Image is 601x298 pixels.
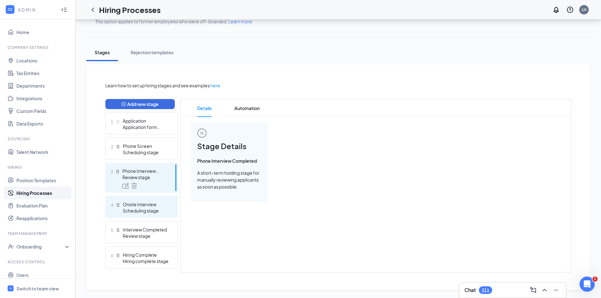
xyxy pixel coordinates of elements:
[16,92,70,105] a: Integrations
[580,277,595,292] iframe: Intercom live chat
[16,199,70,212] a: Evaluation Plan
[7,6,13,13] svg: WorkstreamLogo
[123,258,169,264] div: Hiring complete stage
[99,4,161,15] h1: Hiring Processes
[197,169,262,190] span: A short-term holding stage for manually reviewing applicants as soon as possible.
[116,120,120,124] svg: Drag
[123,226,169,233] div: Interview Completed
[111,143,113,150] span: 2
[110,168,113,175] span: 3
[16,105,70,117] a: Custom Fields
[115,169,120,174] svg: Drag
[18,7,55,13] div: ADMIN
[8,231,69,236] div: Team Management
[93,49,112,56] div: Stages
[9,286,13,290] svg: WorkstreamLogo
[16,67,70,79] a: Tax Entities
[210,82,220,89] a: here
[16,79,70,92] a: Departments
[197,140,262,152] span: Stage Details
[8,45,69,50] div: Company Settings
[16,187,70,199] a: Hiring Processes
[8,259,69,265] div: Access control
[123,118,169,124] div: Application
[16,117,70,130] a: Data Exports
[16,269,70,281] a: Users
[123,252,169,258] div: Hiring Complete
[16,26,70,38] a: Home
[61,7,67,13] svg: Collapse
[111,226,113,234] span: 5
[123,233,169,239] div: Review stage
[16,146,70,158] a: Talent Network
[482,288,489,293] div: 211
[123,201,169,207] div: Onsite Interview
[123,207,169,214] div: Scheduling stage
[228,19,252,24] a: Learn more
[16,285,59,292] div: Switch to team view
[464,287,476,294] h3: Chat
[529,286,537,294] svg: ComposeMessage
[592,277,598,282] span: 1
[122,174,168,180] div: Review stage
[8,165,69,170] div: Hiring
[123,149,169,155] div: Scheduling stage
[16,212,70,225] a: Reapplications
[89,6,97,14] svg: ChevronLeft
[121,102,126,106] span: plus-circle
[234,99,260,117] span: Automation
[123,124,169,130] div: Application form stage
[116,253,120,258] svg: Drag
[582,7,586,12] div: LH
[116,144,120,149] svg: Drag
[105,82,210,89] span: Learn how to set up hiring stages and see examples
[123,143,169,149] div: Phone Screen
[116,228,120,232] svg: Drag
[105,99,175,109] button: plus-circleAdd new stage
[111,252,113,259] span: 6
[116,203,120,207] svg: Drag
[552,286,560,294] svg: Minimize
[8,136,69,142] div: Sourcing
[566,6,574,14] svg: QuestionInfo
[131,49,174,56] div: Rejection templates
[539,285,550,295] button: ChevronUp
[16,54,70,67] a: Locations
[16,174,70,187] a: Position Templates
[111,201,113,209] span: 4
[552,6,560,14] svg: Notifications
[111,118,113,125] span: 1
[122,168,168,174] div: Phone Interview Completed
[541,286,548,294] svg: ChevronUp
[197,99,212,117] span: Details
[8,243,14,250] svg: UserCheck
[95,18,272,25] span: This option applies to former employees who were off-boarded.
[197,157,262,164] span: Phone Interview Completed
[16,243,65,250] div: Onboarding
[551,285,561,295] button: Minimize
[528,285,538,295] button: ComposeMessage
